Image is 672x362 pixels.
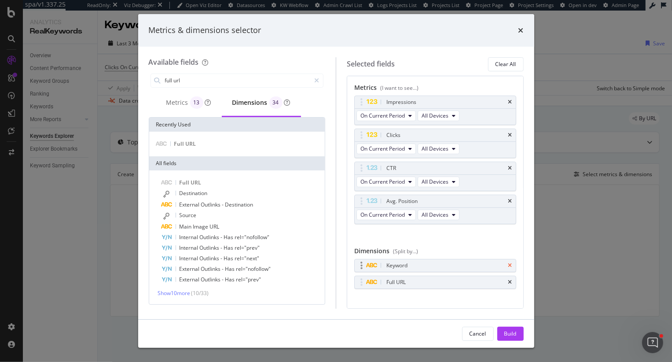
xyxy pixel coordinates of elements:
button: All Devices [418,111,459,121]
span: Outlinks [201,265,222,273]
div: Full URLtimes [354,276,516,289]
div: Impressions [386,98,416,107]
span: External [180,201,201,208]
span: Internal [180,244,200,251]
div: (Split by...) [393,247,418,255]
span: ( 10 / 33 ) [191,289,209,297]
span: On Current Period [360,211,405,218]
span: URL [191,179,202,186]
span: Main [180,223,193,230]
span: All Devices [422,145,448,152]
span: On Current Period [360,112,405,119]
div: CTR [386,164,396,173]
span: External [180,276,201,283]
span: rel="prev" [236,276,261,283]
span: Internal [180,255,200,262]
div: times [508,166,512,171]
div: CTRtimesOn Current PeriodAll Devices [354,162,516,191]
span: Outlinks [201,201,222,208]
div: times [508,280,512,285]
span: - [221,244,224,251]
span: Has [224,233,235,241]
span: Has [225,276,236,283]
button: All Devices [418,210,459,220]
div: times [508,263,512,268]
div: brand label [190,96,203,109]
span: All Devices [422,178,448,185]
div: times [508,199,512,204]
div: Metrics [354,83,516,96]
div: Full URL [386,278,406,287]
input: Search by field name [164,74,311,87]
span: Show 10 more [158,289,191,297]
span: Image [193,223,210,230]
span: - [222,201,225,208]
div: Keywordtimes [354,259,516,272]
span: Outlinks [200,233,221,241]
div: Avg. Position [386,197,418,206]
span: Outlinks [201,276,222,283]
span: URL [186,140,196,148]
span: All Devices [422,112,448,119]
button: On Current Period [356,111,416,121]
span: Destination [180,189,208,197]
div: times [508,133,512,138]
div: Avg. PositiontimesOn Current PeriodAll Devices [354,195,516,224]
span: - [221,255,224,262]
div: times [518,25,524,36]
span: rel="prev" [235,244,260,251]
button: On Current Period [356,144,416,154]
span: Has [225,265,236,273]
button: Clear All [488,57,524,71]
div: Build [504,330,517,337]
span: Source [180,211,197,219]
span: Outlinks [200,255,221,262]
span: rel="nofollow" [235,233,270,241]
div: times [508,100,512,105]
button: All Devices [418,177,459,187]
div: Clear All [496,60,516,68]
span: 34 [273,100,279,105]
span: - [222,276,225,283]
div: ImpressionstimesOn Current PeriodAll Devices [354,96,516,125]
span: - [221,233,224,241]
div: Metrics [166,96,211,109]
span: Internal [180,233,200,241]
span: Has [224,255,235,262]
span: Outlinks [200,244,221,251]
span: External [180,265,201,273]
span: - [222,265,225,273]
span: Destination [225,201,253,208]
span: On Current Period [360,178,405,185]
span: Full [180,179,191,186]
button: Build [497,327,524,341]
div: ClickstimesOn Current PeriodAll Devices [354,129,516,158]
span: 13 [194,100,200,105]
span: Has [224,244,235,251]
div: Cancel [470,330,486,337]
div: Metrics & dimensions selector [149,25,261,36]
div: Selected fields [347,59,395,69]
div: Clicks [386,131,400,140]
span: On Current Period [360,145,405,152]
span: All Devices [422,211,448,218]
button: All Devices [418,144,459,154]
div: Keyword [386,261,408,270]
iframe: Intercom live chat [642,332,663,353]
button: Cancel [462,327,494,341]
span: URL [210,223,220,230]
div: Dimensions [354,247,516,259]
button: On Current Period [356,210,416,220]
div: All fields [149,156,325,170]
button: On Current Period [356,177,416,187]
span: rel="next" [235,255,260,262]
div: Available fields [149,57,199,67]
div: (I want to see...) [380,84,419,92]
div: Dimensions [232,96,290,109]
div: modal [138,14,534,348]
div: brand label [269,96,283,109]
span: Full [174,140,186,148]
div: Recently Used [149,118,325,132]
span: rel="nofollow" [236,265,271,273]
